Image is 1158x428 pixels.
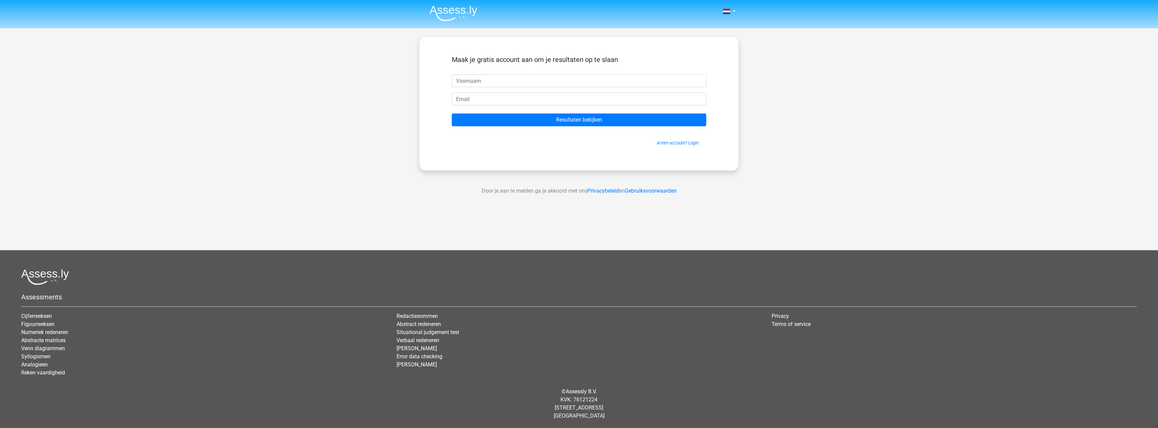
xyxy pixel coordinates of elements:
[16,382,1142,425] div: © KVK: 76121224 [STREET_ADDRESS] [GEOGRAPHIC_DATA]
[430,5,477,21] img: Assessly
[452,56,706,64] h5: Maak je gratis account aan om je resultaten op te slaan
[21,269,69,285] img: Assessly logo
[21,353,50,360] a: Syllogismen
[21,313,52,319] a: Cijferreeksen
[21,337,66,343] a: Abstracte matrices
[772,321,811,327] a: Terms of service
[21,361,48,368] a: Analogieen
[21,369,65,376] a: Reken vaardigheid
[566,388,597,395] a: Assessly B.V.
[397,361,437,368] a: [PERSON_NAME]
[397,329,459,335] a: Situational judgement test
[587,188,619,194] a: Privacybeleid
[21,321,55,327] a: Figuurreeksen
[397,321,441,327] a: Abstract redeneren
[397,313,438,319] a: Redactiesommen
[397,353,442,360] a: Error data checking
[21,345,65,352] a: Venn diagrammen
[397,345,437,352] a: [PERSON_NAME]
[772,313,789,319] a: Privacy
[625,188,677,194] a: Gebruiksvoorwaarden
[657,140,699,145] a: Al een account? Login
[452,93,706,105] input: Email
[452,113,706,126] input: Resultaten bekijken
[397,337,439,343] a: Verbaal redeneren
[452,74,706,87] input: Voornaam
[21,293,1137,301] h5: Assessments
[21,329,68,335] a: Numeriek redeneren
